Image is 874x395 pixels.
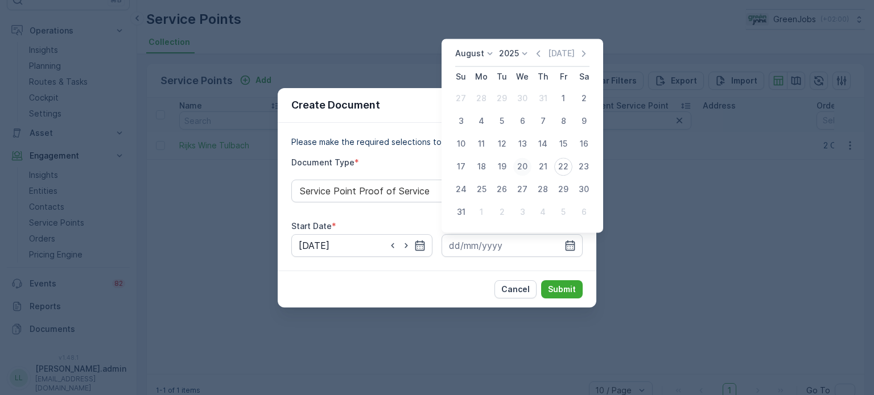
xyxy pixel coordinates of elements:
p: August [455,48,484,59]
th: Tuesday [492,66,512,87]
div: 29 [493,89,511,107]
div: 17 [452,157,470,176]
div: 29 [554,180,572,198]
div: 9 [575,112,593,130]
div: 30 [513,89,531,107]
p: Create Document [291,97,380,113]
label: Document Type [291,157,354,167]
th: Friday [553,66,574,87]
button: Cancel [494,280,537,298]
div: 3 [452,112,470,130]
div: 25 [472,180,490,198]
th: Monday [471,66,492,87]
p: Submit [548,284,576,295]
div: 20 [513,157,531,176]
div: 22 [554,157,572,176]
div: 12 [493,135,511,153]
input: dd/mm/yyyy [291,234,432,257]
div: 16 [575,135,593,153]
p: [DATE] [548,48,575,59]
th: Wednesday [512,66,533,87]
div: 6 [513,112,531,130]
div: 1 [554,89,572,107]
div: 31 [452,203,470,221]
div: 5 [493,112,511,130]
p: Please make the required selections to create your document. [291,136,583,148]
div: 27 [513,180,531,198]
div: 4 [534,203,552,221]
input: dd/mm/yyyy [442,234,583,257]
div: 30 [575,180,593,198]
div: 19 [493,157,511,176]
div: 2 [493,203,511,221]
div: 15 [554,135,572,153]
div: 1 [472,203,490,221]
div: 14 [534,135,552,153]
p: 2025 [499,48,519,59]
div: 21 [534,157,552,176]
div: 5 [554,203,572,221]
div: 6 [575,203,593,221]
label: Start Date [291,221,332,231]
div: 8 [554,112,572,130]
div: 2 [575,89,593,107]
div: 3 [513,203,531,221]
th: Thursday [533,66,553,87]
div: 18 [472,157,490,176]
p: Cancel [501,284,530,295]
div: 11 [472,135,490,153]
div: 31 [534,89,552,107]
div: 13 [513,135,531,153]
div: 7 [534,112,552,130]
div: 10 [452,135,470,153]
th: Saturday [574,66,594,87]
button: Submit [541,280,583,298]
div: 4 [472,112,490,130]
div: 23 [575,157,593,176]
th: Sunday [451,66,471,87]
div: 26 [493,180,511,198]
div: 27 [452,89,470,107]
div: 24 [452,180,470,198]
div: 28 [534,180,552,198]
div: 28 [472,89,490,107]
